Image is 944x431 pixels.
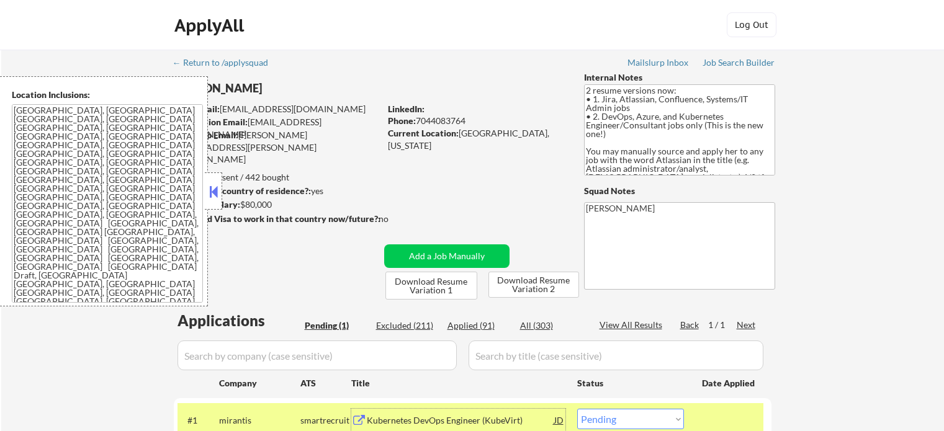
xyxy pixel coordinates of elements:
[447,319,510,332] div: Applied (91)
[737,319,757,331] div: Next
[702,377,757,389] div: Date Applied
[627,58,690,70] a: Mailslurp Inbox
[708,319,737,331] div: 1 / 1
[703,58,775,70] a: Job Search Builder
[300,377,351,389] div: ATS
[187,414,209,427] div: #1
[553,409,565,431] div: JD
[727,12,776,37] button: Log Out
[680,319,700,331] div: Back
[388,127,564,151] div: [GEOGRAPHIC_DATA], [US_STATE]
[174,103,380,115] div: [EMAIL_ADDRESS][DOMAIN_NAME]
[173,185,311,196] strong: Can work in country of residence?:
[219,377,300,389] div: Company
[488,272,579,298] button: Download Resume Variation 2
[703,58,775,67] div: Job Search Builder
[627,58,690,67] div: Mailslurp Inbox
[12,89,203,101] div: Location Inclusions:
[388,128,459,138] strong: Current Location:
[305,319,367,332] div: Pending (1)
[174,116,380,140] div: [EMAIL_ADDRESS][DOMAIN_NAME]
[173,58,280,70] a: ← Return to /applysquad
[388,115,416,126] strong: Phone:
[376,319,438,332] div: Excluded (211)
[351,377,565,389] div: Title
[600,319,666,331] div: View All Results
[384,244,510,268] button: Add a Job Manually
[577,371,684,394] div: Status
[174,15,248,36] div: ApplyAll
[469,340,763,370] input: Search by title (case sensitive)
[173,198,380,211] div: $80,000
[385,272,477,300] button: Download Resume Variation 1
[173,185,376,197] div: yes
[388,104,425,114] strong: LinkedIn:
[379,213,414,225] div: no
[178,340,457,370] input: Search by company (case sensitive)
[388,115,564,127] div: 7044083764
[174,213,380,224] strong: Will need Visa to work in that country now/future?:
[367,414,554,427] div: Kubernetes DevOps Engineer (KubeVirt)
[584,185,775,197] div: Squad Notes
[178,313,300,328] div: Applications
[174,129,380,166] div: [PERSON_NAME][EMAIL_ADDRESS][PERSON_NAME][DOMAIN_NAME]
[219,414,300,427] div: mirantis
[173,171,380,184] div: 330 sent / 442 bought
[584,71,775,84] div: Internal Notes
[520,319,582,332] div: All (303)
[174,81,429,96] div: [PERSON_NAME]
[173,58,280,67] div: ← Return to /applysquad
